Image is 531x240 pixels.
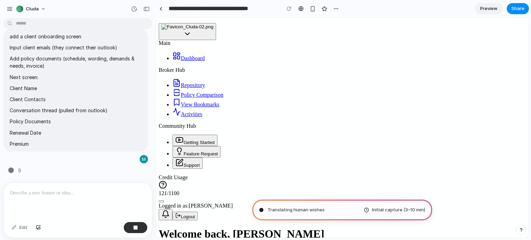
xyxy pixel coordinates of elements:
[17,84,63,90] a: View Bookmarks
[3,6,60,22] button: Favicon_Cluda-02.png
[17,140,47,151] button: Support
[3,157,32,163] span: Credit Usage
[10,33,142,40] p: add a client onboarding screen
[25,84,63,90] span: View Bookmarks
[10,55,142,69] p: Add policy documents (schedule, wording, demands & needs, invoice)
[25,74,67,80] span: Policy Comparison
[507,3,529,14] button: Share
[17,65,49,70] a: Repository
[3,22,370,29] div: Main
[10,85,142,92] p: Client Name
[3,210,370,223] h1: Welcome back, [PERSON_NAME]
[475,3,503,14] a: Preview
[10,44,142,51] p: Input client emails (they connect their outlook)
[17,38,49,44] a: Dashboard
[10,74,142,81] p: Next screen:
[3,49,370,56] div: Broker Hub
[480,5,497,12] span: Preview
[33,185,77,191] span: [PERSON_NAME]
[17,94,46,99] a: Activities
[28,145,44,150] span: Support
[18,167,21,174] span: S
[26,6,39,12] span: cluda
[17,117,62,128] button: Getting Started
[17,194,42,203] button: Logout
[25,38,49,44] span: Dashboard
[10,140,142,147] p: Premium
[3,185,370,191] div: Logged in as:
[268,207,325,213] span: Translating human wishes
[10,107,142,114] p: Conversation thread (pulled from outlook)
[10,118,142,125] p: Policy Documents
[3,183,8,185] button: Toggle Sidebar
[25,94,46,99] span: Activities
[17,74,67,80] a: Policy Comparison
[25,65,49,70] span: Repository
[372,207,425,213] span: Initial capture (3–10 min)
[511,5,524,12] span: Share
[6,7,57,12] img: Favicon_Cluda-02.png
[17,128,65,140] button: Feature Request
[3,173,24,179] span: 121/1100
[28,134,62,139] span: Feature Request
[10,96,142,103] p: Client Contacts
[10,129,142,136] p: Renewal Date
[3,105,370,112] div: Community Hub
[13,3,49,15] button: cluda
[28,122,59,127] span: Getting Started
